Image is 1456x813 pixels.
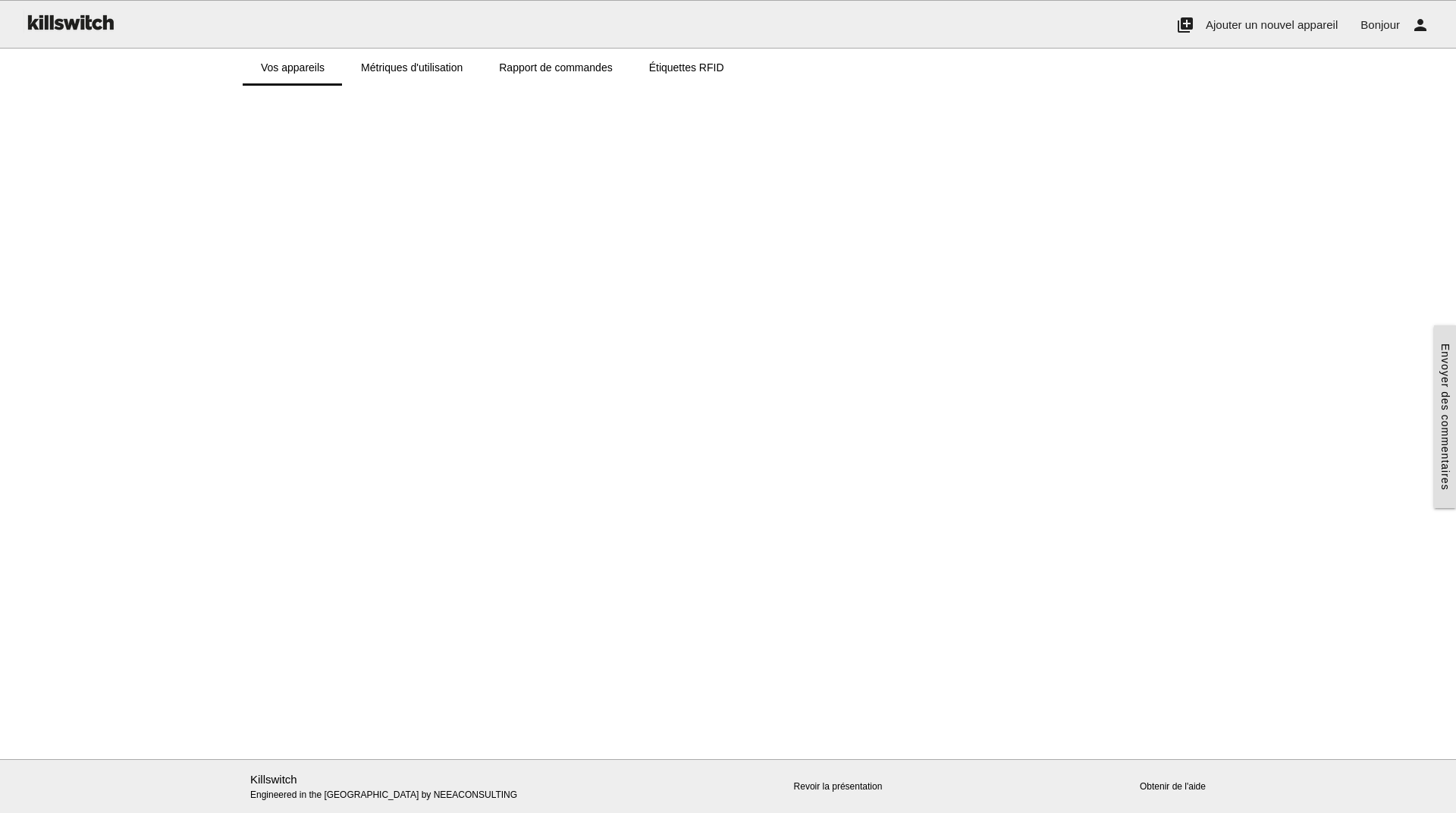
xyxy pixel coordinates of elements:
[243,49,343,86] a: Vos appareils
[631,49,742,86] a: Étiquettes RFID
[343,49,481,86] a: Métriques d'utilisation
[1176,1,1194,49] i: add_to_photos
[23,1,117,43] img: ks-logo-black-160-b.png
[250,771,559,802] p: Engineered in the [GEOGRAPHIC_DATA] by NEEACONSULTING
[481,49,630,86] a: Rapport de commandes
[794,781,883,792] a: Revoir la présentation
[1206,18,1338,31] span: Ajouter un nouvel appareil
[1411,1,1429,49] i: person
[1140,781,1206,792] a: Obtenir de l'aide
[1360,18,1400,31] span: Bonjour
[250,773,297,786] a: Killswitch
[1434,325,1456,509] a: Envoyer des commentaires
